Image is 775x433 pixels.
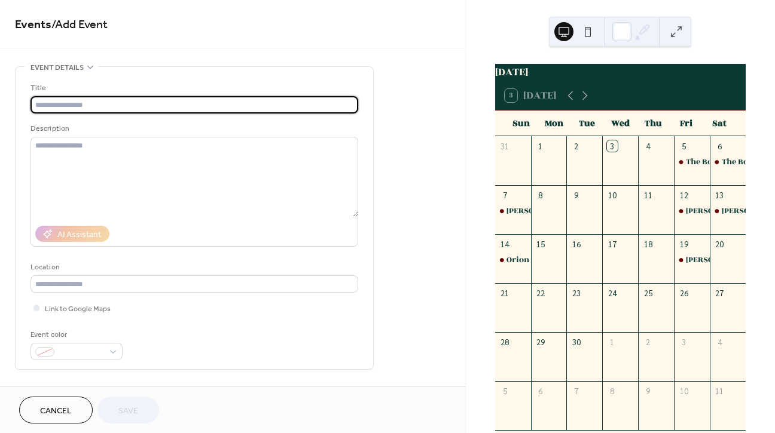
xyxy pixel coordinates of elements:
div: 14 [499,238,510,249]
div: 9 [571,189,582,200]
div: [DATE] [495,64,746,81]
div: Tue [570,110,603,136]
div: 26 [678,287,689,298]
div: 4 [642,140,653,151]
div: 18 [642,238,653,249]
div: Event color [30,328,120,341]
div: 22 [535,287,546,298]
div: The Bobbys [686,156,731,168]
div: 24 [607,287,618,298]
div: 4 [714,337,725,348]
div: Ken Raba [674,205,710,217]
div: Sun [505,110,538,136]
div: 9 [642,386,653,397]
div: Mon [538,110,570,136]
span: Link to Google Maps [45,303,111,315]
div: 10 [607,189,618,200]
span: Cancel [40,405,72,417]
div: 7 [571,386,582,397]
div: 1 [607,337,618,348]
div: 25 [642,287,653,298]
div: The Bobbys [710,156,746,168]
div: 23 [571,287,582,298]
div: [PERSON_NAME] [507,205,569,217]
div: 13 [714,189,725,200]
div: 30 [571,337,582,348]
div: 29 [535,337,546,348]
div: 3 [607,140,618,151]
div: Fri [670,110,703,136]
div: 6 [535,386,546,397]
div: 6 [714,140,725,151]
div: 28 [499,337,510,348]
div: 17 [607,238,618,249]
div: 8 [607,386,618,397]
div: 5 [678,140,689,151]
div: 11 [642,189,653,200]
div: 16 [571,238,582,249]
div: Ken Raba [710,205,746,217]
div: 10 [678,386,689,397]
div: 11 [714,386,725,397]
div: 3 [678,337,689,348]
div: The Bobbys [722,156,767,168]
div: 7 [499,189,510,200]
button: Cancel [19,397,93,423]
div: Thu [637,110,670,136]
div: 21 [499,287,510,298]
div: Johny Hastings [495,205,531,217]
div: 31 [499,140,510,151]
div: Brent Morris [674,254,710,266]
div: 1 [535,140,546,151]
div: 15 [535,238,546,249]
span: Date and time [30,384,84,397]
div: 8 [535,189,546,200]
div: 20 [714,238,725,249]
div: [PERSON_NAME] [686,254,748,266]
div: Orion [PERSON_NAME] [507,254,593,266]
a: Events [15,13,51,36]
div: Title [30,82,356,94]
div: 5 [499,386,510,397]
div: 19 [678,238,689,249]
div: [PERSON_NAME] [686,205,748,217]
div: Wed [604,110,637,136]
div: 2 [642,337,653,348]
div: Orion Potts [495,254,531,266]
span: / Add Event [51,13,108,36]
span: Event details [30,62,84,74]
div: Location [30,261,356,274]
div: Sat [703,110,736,136]
div: Description [30,122,356,135]
div: 12 [678,189,689,200]
div: 2 [571,140,582,151]
div: The Bobbys [674,156,710,168]
div: 27 [714,287,725,298]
